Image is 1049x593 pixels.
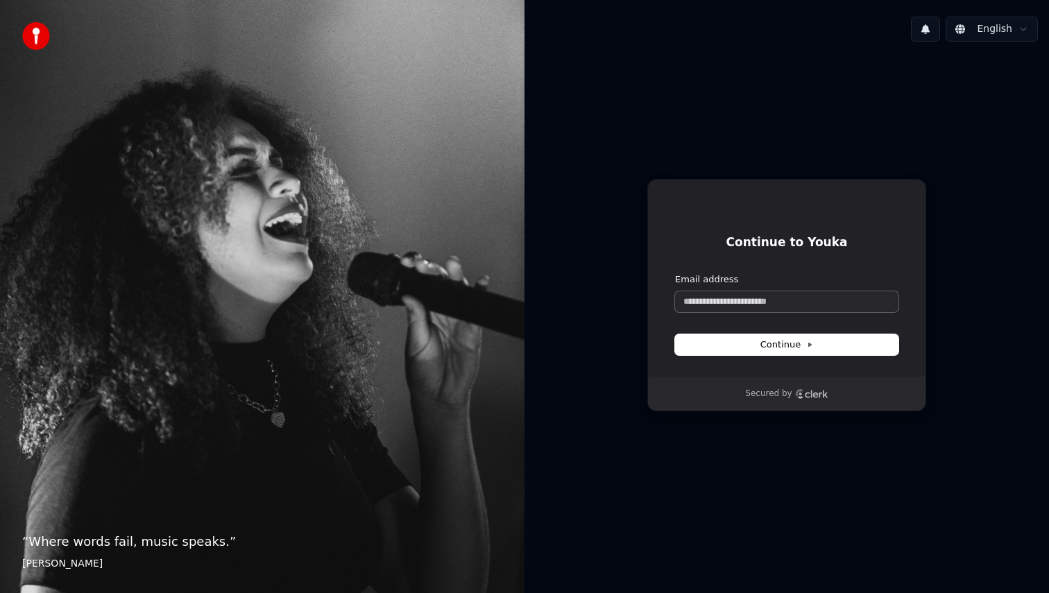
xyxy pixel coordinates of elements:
span: Continue [760,338,813,351]
a: Clerk logo [795,389,828,399]
label: Email address [675,273,738,286]
footer: [PERSON_NAME] [22,557,502,571]
button: Continue [675,334,898,355]
p: Secured by [745,388,792,399]
p: “ Where words fail, music speaks. ” [22,532,502,551]
h1: Continue to Youka [675,234,898,251]
img: youka [22,22,50,50]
